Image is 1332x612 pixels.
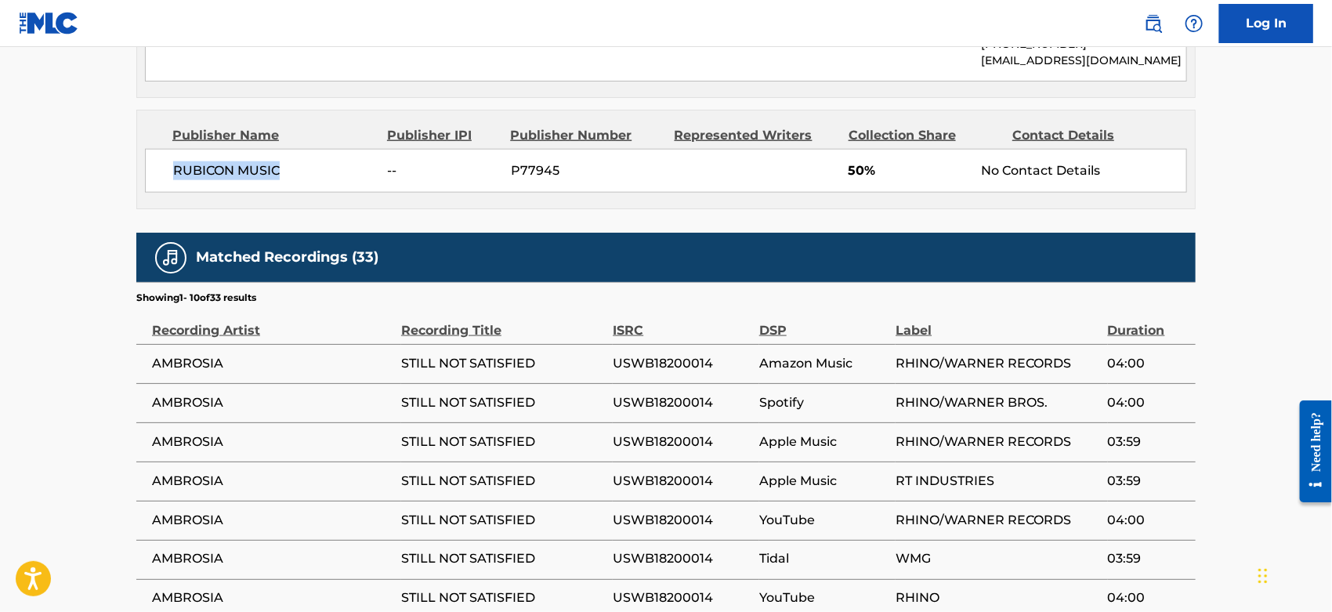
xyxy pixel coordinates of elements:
[1288,388,1332,514] iframe: Resource Center
[1138,8,1169,39] a: Public Search
[152,305,393,340] div: Recording Artist
[196,248,378,266] h5: Matched Recordings (33)
[1108,472,1188,491] span: 03:59
[401,511,605,530] span: STILL NOT SATISFIED
[161,248,180,267] img: Matched Recordings
[152,393,393,412] span: AMBROSIA
[401,550,605,569] span: STILL NOT SATISFIED
[1108,511,1188,530] span: 04:00
[152,511,393,530] span: AMBROSIA
[896,393,1099,412] span: RHINO/WARNER BROS.
[1144,14,1163,33] img: search
[759,305,888,340] div: DSP
[401,472,605,491] span: STILL NOT SATISFIED
[613,393,751,412] span: USWB18200014
[387,126,498,145] div: Publisher IPI
[1012,126,1164,145] div: Contact Details
[401,393,605,412] span: STILL NOT SATISFIED
[1219,4,1313,43] a: Log In
[759,433,888,451] span: Apple Music
[1185,14,1204,33] img: help
[1108,433,1188,451] span: 03:59
[759,511,888,530] span: YouTube
[613,589,751,608] span: USWB18200014
[1178,8,1210,39] div: Help
[401,305,605,340] div: Recording Title
[1108,393,1188,412] span: 04:00
[401,354,605,373] span: STILL NOT SATISFIED
[896,354,1099,373] span: RHINO/WARNER RECORDS
[759,472,888,491] span: Apple Music
[136,291,256,305] p: Showing 1 - 10 of 33 results
[152,433,393,451] span: AMBROSIA
[613,305,751,340] div: ISRC
[152,589,393,608] span: AMBROSIA
[510,126,662,145] div: Publisher Number
[511,161,663,180] span: P77945
[1108,550,1188,569] span: 03:59
[759,550,888,569] span: Tidal
[675,126,837,145] div: Represented Writers
[759,354,888,373] span: Amazon Music
[613,472,751,491] span: USWB18200014
[982,53,1186,69] p: [EMAIL_ADDRESS][DOMAIN_NAME]
[388,161,499,180] span: --
[172,126,375,145] div: Publisher Name
[759,589,888,608] span: YouTube
[982,161,1186,180] div: No Contact Details
[1108,589,1188,608] span: 04:00
[401,589,605,608] span: STILL NOT SATISFIED
[152,550,393,569] span: AMBROSIA
[896,550,1099,569] span: WMG
[896,305,1099,340] div: Label
[613,550,751,569] span: USWB18200014
[613,354,751,373] span: USWB18200014
[759,393,888,412] span: Spotify
[1254,537,1332,612] iframe: Chat Widget
[849,161,970,180] span: 50%
[1108,305,1188,340] div: Duration
[173,161,376,180] span: RUBICON MUSIC
[401,433,605,451] span: STILL NOT SATISFIED
[1108,354,1188,373] span: 04:00
[613,511,751,530] span: USWB18200014
[152,354,393,373] span: AMBROSIA
[896,472,1099,491] span: RT INDUSTRIES
[849,126,1001,145] div: Collection Share
[896,433,1099,451] span: RHINO/WARNER RECORDS
[613,433,751,451] span: USWB18200014
[152,472,393,491] span: AMBROSIA
[896,511,1099,530] span: RHINO/WARNER RECORDS
[896,589,1099,608] span: RHINO
[19,12,79,34] img: MLC Logo
[1258,552,1268,599] div: Drag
